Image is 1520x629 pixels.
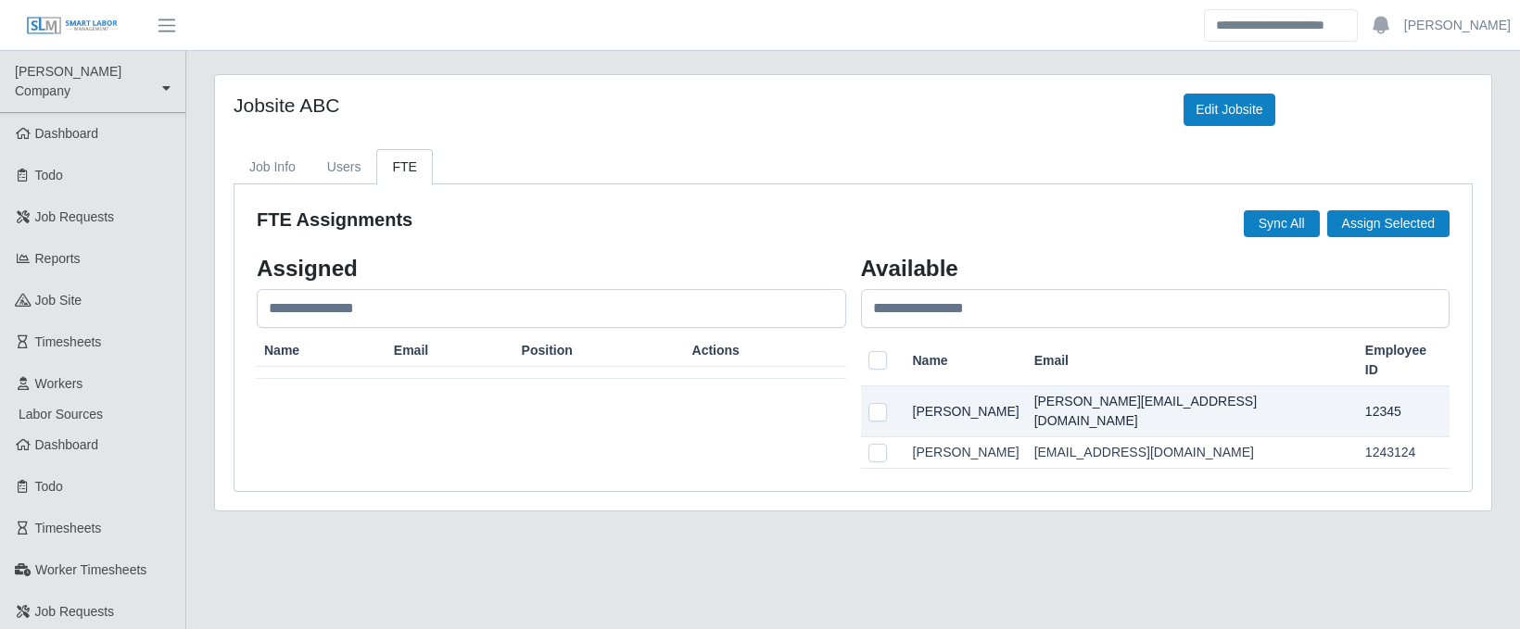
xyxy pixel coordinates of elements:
span: Workers [35,376,83,391]
span: Email [1034,351,1069,371]
span: Employee ID [1365,341,1442,380]
a: [PERSON_NAME] [1404,16,1511,35]
span: Dashboard [35,126,99,141]
td: 1243124 [1358,437,1450,469]
span: job site [35,293,82,308]
span: Email [394,341,428,360]
button: Assign Selected [1327,210,1450,237]
span: Todo [35,479,63,494]
h3: Available [861,255,1450,282]
span: Labor Sources [19,407,103,421]
h4: Jobsite ABC [234,94,1156,117]
span: Actions [692,341,740,360]
h3: Assigned [257,255,846,282]
td: [PERSON_NAME] [906,437,1027,469]
input: Search [1204,9,1358,42]
span: Job Requests [35,209,115,224]
a: Job Info [234,149,311,185]
h2: FTE Assignments [257,207,412,233]
a: Users [311,149,377,185]
img: SLM Logo [26,16,119,36]
a: Edit Jobsite [1184,94,1274,126]
a: FTE [376,149,432,185]
span: Reports [35,251,81,266]
td: [PERSON_NAME] [906,386,1027,437]
span: Timesheets [35,334,102,349]
span: Todo [35,168,63,182]
td: [PERSON_NAME][EMAIL_ADDRESS][DOMAIN_NAME] [1027,386,1358,437]
td: [EMAIL_ADDRESS][DOMAIN_NAME] [1027,437,1358,469]
span: Timesheets [35,521,102,535]
span: Dashboard [35,437,99,452]
span: Position [522,341,573,360]
span: Job Requests [35,604,115,619]
span: Name [264,341,299,360]
td: 12345 [1358,386,1450,437]
span: Worker Timesheets [35,562,146,577]
span: Name [913,351,948,371]
button: Sync All [1244,210,1320,237]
